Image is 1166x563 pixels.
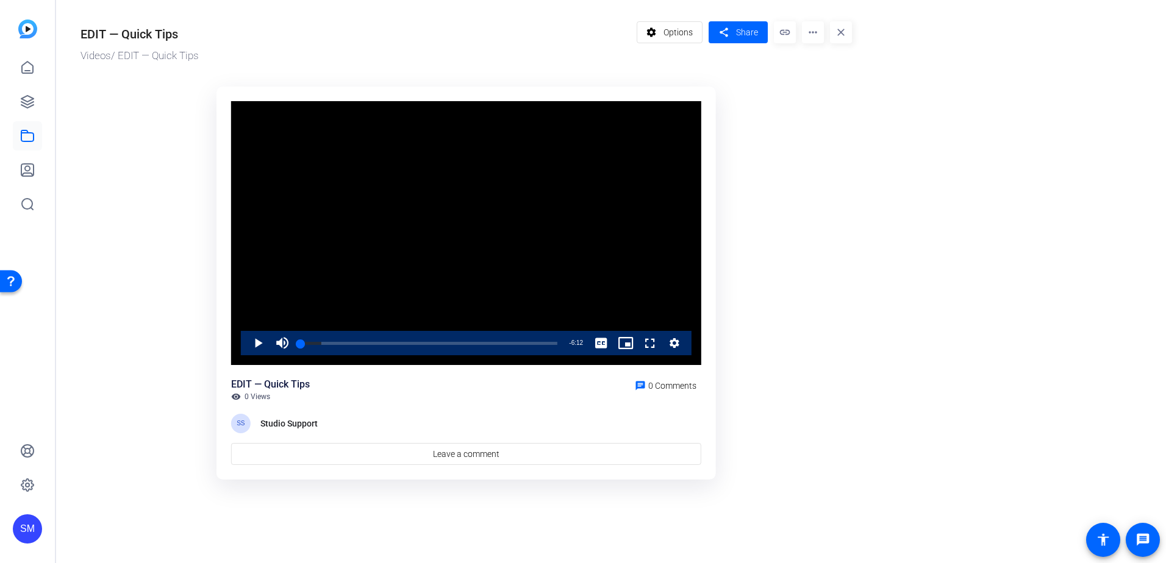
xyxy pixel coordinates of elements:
button: Picture-in-Picture [613,331,638,355]
span: - [569,339,571,346]
mat-icon: more_horiz [802,21,824,43]
a: Videos [80,49,111,62]
div: SS [231,414,251,433]
mat-icon: share [716,24,731,41]
mat-icon: accessibility [1096,533,1111,547]
div: SM [13,514,42,544]
div: EDIT — Quick Tips [231,377,310,392]
button: Play [246,331,270,355]
a: Leave a comment [231,443,701,465]
span: Options [663,21,693,44]
mat-icon: message [1136,533,1150,547]
span: 6:12 [571,339,583,346]
span: 0 Comments [648,381,696,391]
button: Fullscreen [638,331,662,355]
a: 0 Comments [630,377,701,392]
span: Share [736,26,758,39]
div: EDIT — Quick Tips [80,25,178,43]
div: / EDIT — Quick Tips [80,48,631,64]
button: Mute [270,331,295,355]
span: Leave a comment [433,448,499,461]
div: Progress Bar [301,342,557,345]
mat-icon: link [774,21,796,43]
button: Share [709,21,768,43]
mat-icon: close [830,21,852,43]
mat-icon: settings [644,21,659,44]
button: Captions [589,331,613,355]
img: blue-gradient.svg [18,19,37,38]
div: Studio Support [260,416,321,431]
span: 0 Views [245,392,270,402]
mat-icon: chat [635,380,646,391]
div: Video Player [231,101,701,366]
mat-icon: visibility [231,392,241,402]
button: Options [637,21,703,43]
